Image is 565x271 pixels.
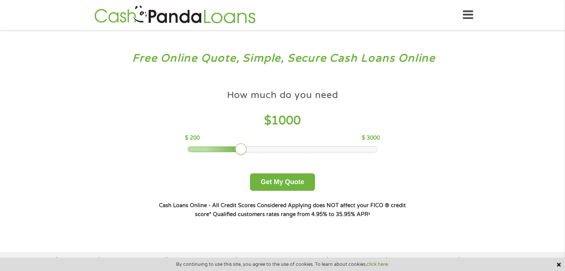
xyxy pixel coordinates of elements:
span: 1000 [271,114,301,128]
p: Open & Funds 24/7 [464,257,514,265]
h3: Free Online Quote, Simple, Secure Cash Loans Online [22,52,544,65]
strong: Qualified customers rates range from 4.95% to 35.95% APR¹ [213,211,370,218]
strong: Applying does NOT affect your FICO ® credit score* [195,202,406,218]
p: Quick and Simple [104,257,149,265]
p: $ 3000 [362,134,380,142]
p: SSL Secure U.S site [391,257,441,265]
p: Privacy Protected [171,257,218,265]
h4: $ [185,113,380,128]
span: By continuing to use this site, you agree to the use of cookies. To learn about cookies, [176,262,389,267]
h4: How much do you need [227,89,338,101]
strong: Cash Loans Online - All Credit Scores Considered [159,202,286,209]
img: GetLoanNow Logo [92,4,258,26]
p: $ 200 [185,134,200,142]
p: No paperwork [332,257,369,265]
button: Get My Quote [250,173,315,191]
p: Free, No Obligation Quote [240,257,309,265]
a: click here. [367,261,389,267]
p: No fees [61,257,81,265]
